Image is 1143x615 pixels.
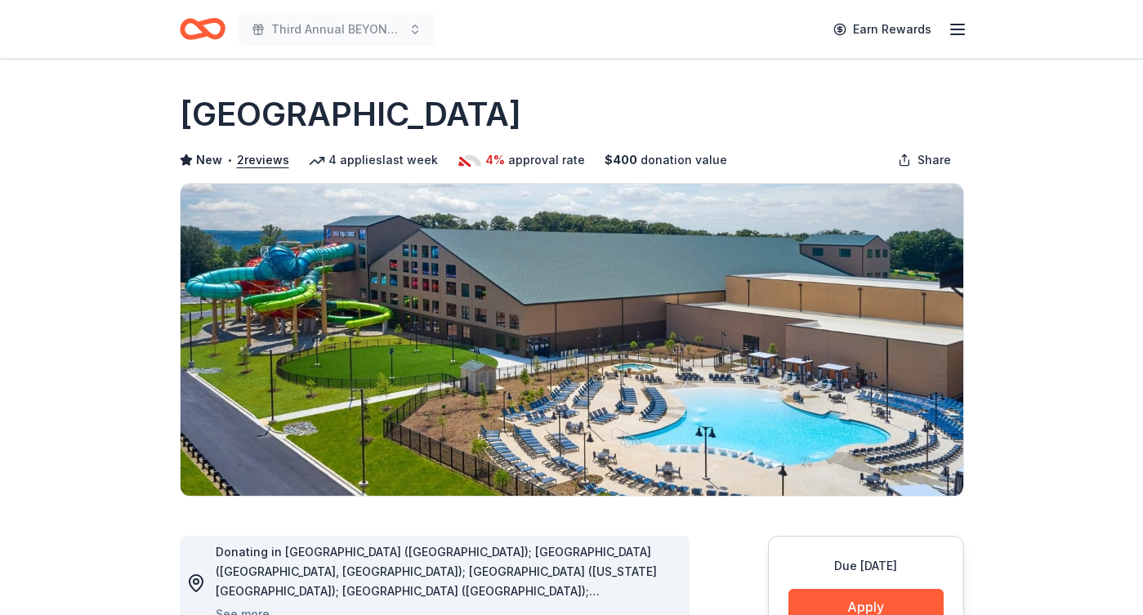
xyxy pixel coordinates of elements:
[196,150,222,170] span: New
[309,150,438,170] div: 4 applies last week
[237,150,289,170] button: 2reviews
[485,150,505,170] span: 4%
[788,556,944,576] div: Due [DATE]
[180,91,521,137] h1: [GEOGRAPHIC_DATA]
[885,144,964,176] button: Share
[239,13,435,46] button: Third Annual BEYOND BETTER; Gala
[226,154,232,167] span: •
[641,150,727,170] span: donation value
[180,10,225,48] a: Home
[824,15,941,44] a: Earn Rewards
[508,150,585,170] span: approval rate
[181,184,963,496] img: Image for Great Wolf Lodge
[605,150,637,170] span: $ 400
[918,150,951,170] span: Share
[271,20,402,39] span: Third Annual BEYOND BETTER; Gala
